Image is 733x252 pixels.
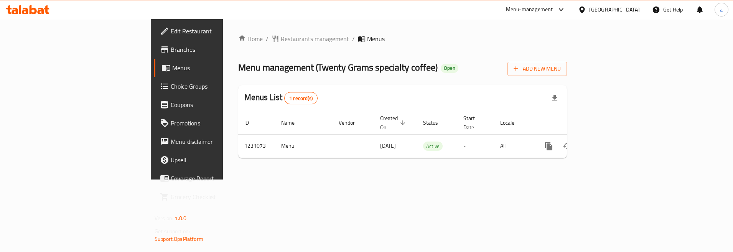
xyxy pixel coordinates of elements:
[506,5,553,14] div: Menu-management
[558,137,577,155] button: Change Status
[154,151,273,169] a: Upsell
[507,62,567,76] button: Add New Menu
[238,34,567,43] nav: breadcrumb
[171,192,267,201] span: Grocery Checklist
[540,137,558,155] button: more
[155,213,173,223] span: Version:
[154,77,273,96] a: Choice Groups
[154,169,273,188] a: Coverage Report
[244,92,318,104] h2: Menus List
[238,59,438,76] span: Menu management ( Twenty Grams specialty coffee )
[154,59,273,77] a: Menus
[423,142,443,151] span: Active
[275,134,333,158] td: Menu
[172,63,267,72] span: Menus
[155,234,203,244] a: Support.OpsPlatform
[171,100,267,109] span: Coupons
[545,89,564,107] div: Export file
[171,82,267,91] span: Choice Groups
[285,95,317,102] span: 1 record(s)
[155,226,190,236] span: Get support on:
[171,45,267,54] span: Branches
[463,114,485,132] span: Start Date
[720,5,723,14] span: a
[339,118,365,127] span: Vendor
[244,118,259,127] span: ID
[441,65,458,71] span: Open
[238,111,619,158] table: enhanced table
[534,111,619,135] th: Actions
[500,118,524,127] span: Locale
[589,5,640,14] div: [GEOGRAPHIC_DATA]
[380,141,396,151] span: [DATE]
[171,155,267,165] span: Upsell
[154,132,273,151] a: Menu disclaimer
[171,137,267,146] span: Menu disclaimer
[457,134,494,158] td: -
[154,96,273,114] a: Coupons
[494,134,534,158] td: All
[284,92,318,104] div: Total records count
[154,22,273,40] a: Edit Restaurant
[423,118,448,127] span: Status
[367,34,385,43] span: Menus
[175,213,186,223] span: 1.0.0
[154,114,273,132] a: Promotions
[272,34,349,43] a: Restaurants management
[514,64,561,74] span: Add New Menu
[380,114,408,132] span: Created On
[154,40,273,59] a: Branches
[352,34,355,43] li: /
[281,118,305,127] span: Name
[281,34,349,43] span: Restaurants management
[171,26,267,36] span: Edit Restaurant
[171,174,267,183] span: Coverage Report
[154,188,273,206] a: Grocery Checklist
[441,64,458,73] div: Open
[171,119,267,128] span: Promotions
